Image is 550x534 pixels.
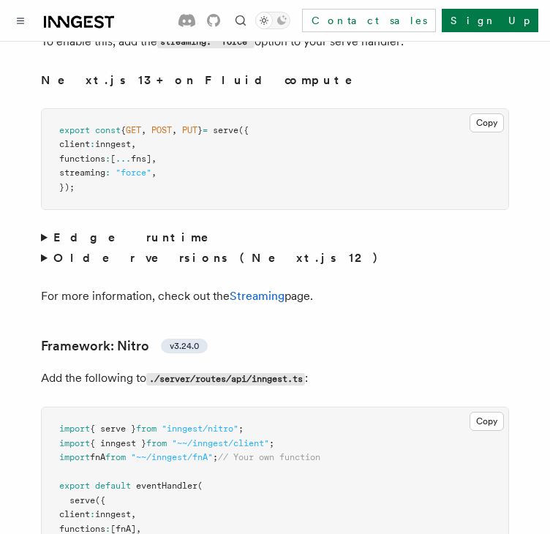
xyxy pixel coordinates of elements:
[151,125,172,135] span: POST
[41,31,509,53] p: To enable this, add the option to your serve handler:
[151,154,157,164] span: ,
[213,125,238,135] span: serve
[131,452,213,462] span: "~~/inngest/fnA"
[95,481,131,491] span: default
[41,73,373,87] strong: Next.js 13+ on Fluid compute
[131,509,136,519] span: ,
[121,125,126,135] span: {
[302,9,436,32] a: Contact sales
[105,452,126,462] span: from
[146,438,167,448] span: from
[41,336,208,356] a: Framework: Nitrov3.24.0
[105,154,110,164] span: :
[136,481,197,491] span: eventHandler
[136,524,141,534] span: ,
[197,481,203,491] span: (
[90,424,136,434] span: { serve }
[197,125,203,135] span: }
[182,125,197,135] span: PUT
[59,424,90,434] span: import
[141,125,146,135] span: ,
[162,424,238,434] span: "inngest/nitro"
[232,12,249,29] button: Find something...
[53,251,385,265] strong: Older versions (Next.js 12)
[41,368,509,389] p: Add the following to :
[90,438,146,448] span: { inngest }
[255,12,290,29] button: Toggle dark mode
[116,168,151,178] span: "force"
[59,509,90,519] span: client
[53,230,229,244] strong: Edge runtime
[172,438,269,448] span: "~~/inngest/client"
[172,125,177,135] span: ,
[59,139,90,149] span: client
[170,340,199,352] span: v3.24.0
[269,438,274,448] span: ;
[213,452,218,462] span: ;
[105,168,110,178] span: :
[95,509,131,519] span: inngest
[218,452,320,462] span: // Your own function
[116,154,131,164] span: ...
[59,452,90,462] span: import
[59,125,90,135] span: export
[59,168,105,178] span: streaming
[110,524,136,534] span: [fnA]
[230,289,285,303] a: Streaming
[203,125,208,135] span: =
[131,154,151,164] span: fns]
[238,125,249,135] span: ({
[442,9,538,32] a: Sign Up
[59,438,90,448] span: import
[470,412,504,431] button: Copy
[146,373,305,386] code: ./server/routes/api/inngest.ts
[151,168,157,178] span: ,
[95,125,121,135] span: const
[238,424,244,434] span: ;
[105,524,110,534] span: :
[95,139,131,149] span: inngest
[59,154,105,164] span: functions
[90,452,105,462] span: fnA
[59,481,90,491] span: export
[95,495,105,505] span: ({
[69,495,95,505] span: serve
[41,286,509,307] p: For more information, check out the page.
[41,248,509,268] summary: Older versions (Next.js 12)
[90,139,95,149] span: :
[110,154,116,164] span: [
[136,424,157,434] span: from
[157,36,255,48] code: streaming: "force"
[131,139,136,149] span: ,
[90,509,95,519] span: :
[59,524,105,534] span: functions
[470,113,504,132] button: Copy
[126,125,141,135] span: GET
[12,12,29,29] button: Toggle navigation
[59,182,75,192] span: });
[41,227,509,248] summary: Edge runtime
